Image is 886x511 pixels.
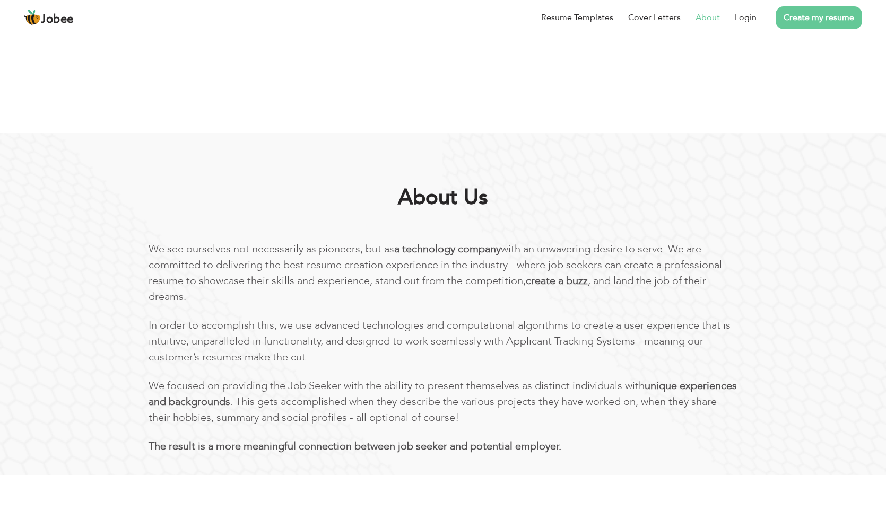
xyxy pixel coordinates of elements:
[541,11,613,24] a: Resume Templates
[735,11,757,24] a: Login
[628,11,681,24] a: Cover Letters
[526,274,588,288] b: create a buzz
[394,242,501,256] b: a technology company
[149,378,737,426] p: We focused on providing the Job Seeker with the ability to present themselves as distinct individ...
[696,11,720,24] a: About
[149,241,737,305] p: We see ourselves not necessarily as pioneers, but as with an unwavering desire to serve. We are c...
[149,439,561,453] b: The result is a more meaningful connection between job seeker and potential employer.
[41,14,74,25] span: Jobee
[149,318,737,365] p: In order to accomplish this, we use advanced technologies and computational algorithms to create ...
[776,6,862,29] a: Create my resume
[24,9,74,26] a: Jobee
[174,184,712,212] h1: About Us
[24,9,41,26] img: jobee.io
